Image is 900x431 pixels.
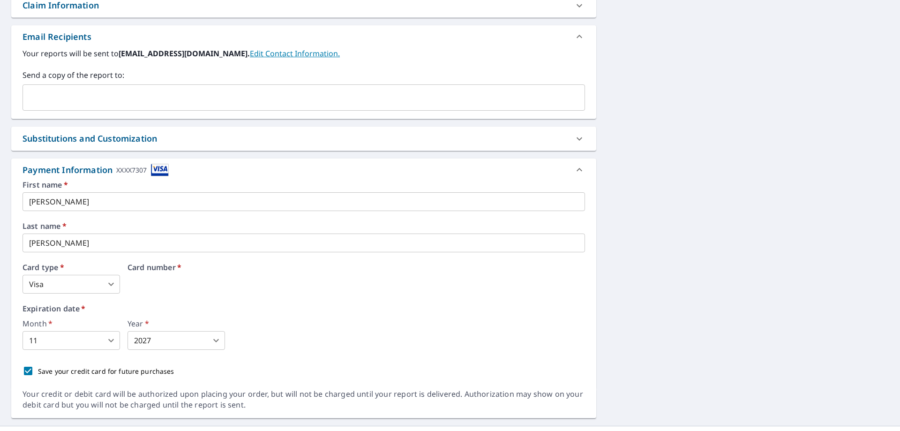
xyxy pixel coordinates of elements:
div: 2027 [127,331,225,350]
div: 11 [22,331,120,350]
div: Your credit or debit card will be authorized upon placing your order, but will not be charged unt... [22,389,585,410]
div: Visa [22,275,120,294]
label: Card number [127,264,585,271]
a: EditContactInfo [250,48,340,59]
div: Payment Information [22,164,169,176]
div: Email Recipients [22,30,91,43]
label: Expiration date [22,305,585,312]
label: Card type [22,264,120,271]
div: Substitutions and Customization [11,127,596,151]
label: Your reports will be sent to [22,48,585,59]
img: cardImage [151,164,169,176]
label: Last name [22,222,585,230]
div: XXXX7307 [116,164,147,176]
p: Save your credit card for future purchases [38,366,174,376]
b: [EMAIL_ADDRESS][DOMAIN_NAME]. [119,48,250,59]
div: Payment InformationXXXX7307cardImage [11,159,596,181]
label: Month [22,320,120,327]
label: Year [127,320,225,327]
div: Email Recipients [11,25,596,48]
label: First name [22,181,585,189]
label: Send a copy of the report to: [22,69,585,81]
div: Substitutions and Customization [22,132,157,145]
